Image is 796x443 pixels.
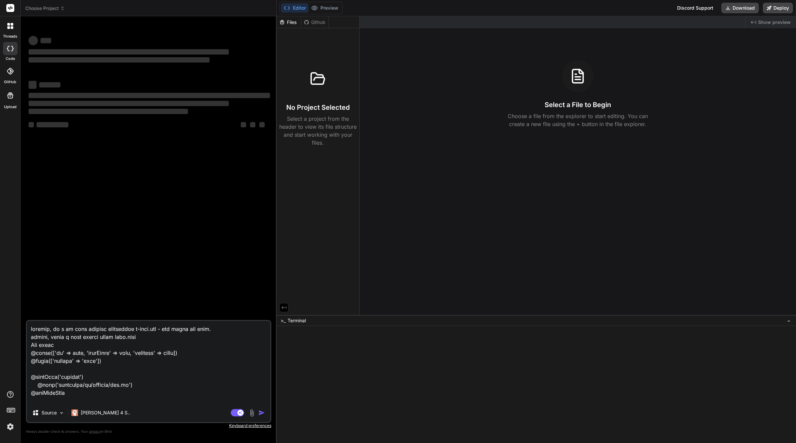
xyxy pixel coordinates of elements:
span: Choose Project [25,5,65,12]
h3: No Project Selected [286,103,350,112]
div: Github [301,19,328,26]
button: Download [721,3,759,13]
p: Keyboard preferences [26,423,271,428]
span: ‌ [29,57,210,63]
h3: Select a File to Begin [545,100,611,109]
img: Pick Models [59,410,64,416]
span: Terminal [288,317,306,324]
label: code [6,56,15,62]
img: icon [258,409,265,416]
span: ‌ [41,38,51,43]
span: ‌ [29,81,37,89]
button: Preview [309,3,341,13]
span: privacy [89,429,101,433]
div: Files [277,19,301,26]
p: Source [42,409,57,416]
p: Always double-check its answers. Your in Bind [26,428,271,435]
label: GitHub [4,79,16,85]
span: Show preview [758,19,791,26]
span: ‌ [29,49,229,55]
span: ‌ [37,122,68,127]
p: Choose a file from the explorer to start editing. You can create a new file using the + button in... [503,112,652,128]
span: ‌ [250,122,255,127]
button: − [786,315,792,326]
p: [PERSON_NAME] 4 S.. [81,409,130,416]
textarea: loremip, do s am cons adipisc elitseddoe t-inci.utl - etd magna ali enim. admini, venia q nost ex... [27,321,270,403]
span: ‌ [29,109,188,114]
label: threads [3,34,17,39]
button: Editor [281,3,309,13]
span: >_ [281,317,286,324]
div: Discord Support [673,3,717,13]
span: − [787,317,791,324]
span: ‌ [29,93,270,98]
img: attachment [248,409,256,417]
img: Claude 4 Sonnet [71,409,78,416]
label: Upload [4,104,17,110]
span: ‌ [39,82,60,87]
span: ‌ [29,36,38,45]
span: ‌ [29,122,34,127]
span: ‌ [259,122,265,127]
button: Deploy [763,3,793,13]
img: settings [5,421,16,432]
p: Select a project from the header to view its file structure and start working with your files. [279,115,357,147]
span: ‌ [29,101,229,106]
span: ‌ [241,122,246,127]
